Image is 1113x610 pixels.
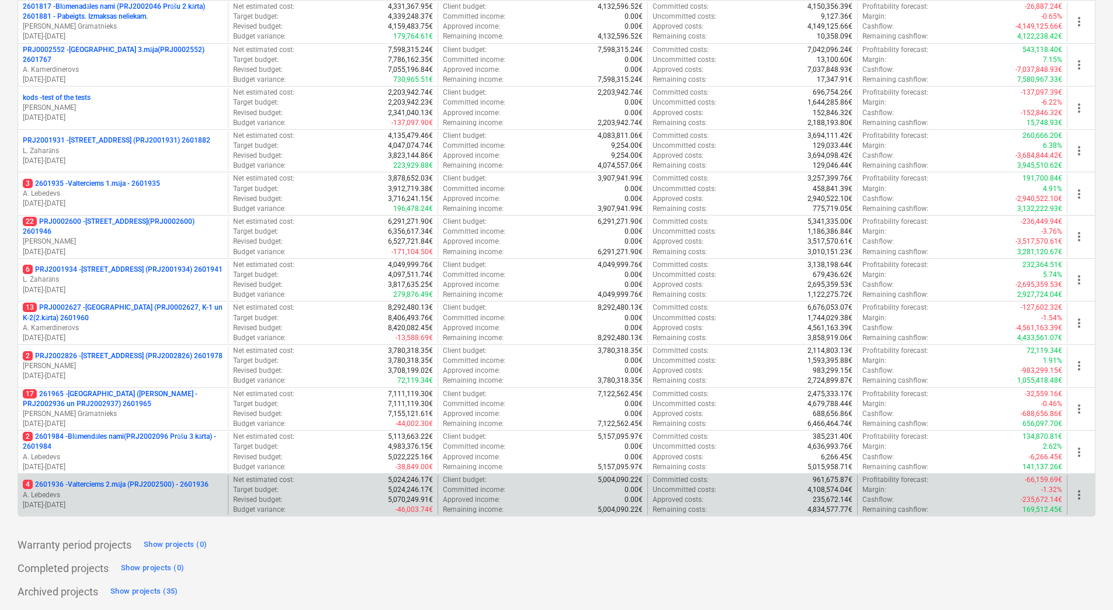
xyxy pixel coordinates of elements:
[23,217,37,226] span: 22
[862,184,886,194] p: Margin :
[443,22,500,32] p: Approved income :
[653,174,709,183] p: Committed costs :
[23,490,223,500] p: A. Lebedevs
[393,204,433,214] p: 196,478.24€
[653,227,716,237] p: Uncommitted costs :
[1072,273,1086,287] span: more_vert
[443,174,487,183] p: Client budget :
[653,2,709,12] p: Committed costs :
[23,371,223,381] p: [DATE] - [DATE]
[598,118,643,128] p: 2,203,942.74€
[233,184,279,194] p: Target budget :
[598,32,643,41] p: 4,132,596.52€
[23,285,223,295] p: [DATE] - [DATE]
[813,204,852,214] p: 775,719.05€
[144,538,207,552] div: Show projects (0)
[625,237,643,247] p: 0.00€
[443,2,487,12] p: Client budget :
[23,432,223,452] p: 2601984 - Blūmendāles nami(PRJ2002096 Prūšu 3 kārta) - 2601984
[443,108,500,118] p: Approved income :
[598,45,643,55] p: 7,598,315.24€
[443,194,500,204] p: Approved income :
[653,260,709,270] p: Committed costs :
[23,480,33,489] span: 4
[388,22,433,32] p: 4,159,483.75€
[388,108,433,118] p: 2,341,040.13€
[388,280,433,290] p: 3,817,635.25€
[1043,270,1062,280] p: 5.74%
[1015,280,1062,290] p: -2,695,359.53€
[807,290,852,300] p: 1,122,275.72€
[1043,141,1062,151] p: 6.38%
[862,108,894,118] p: Cashflow :
[388,270,433,280] p: 4,097,511.74€
[23,22,223,32] p: [PERSON_NAME] Grāmatnieks
[1021,88,1062,98] p: -137,097.39€
[653,32,707,41] p: Remaining costs :
[625,194,643,204] p: 0.00€
[625,22,643,32] p: 0.00€
[817,55,852,65] p: 13,100.60€
[233,247,286,257] p: Budget variance :
[141,535,210,554] button: Show projects (0)
[807,98,852,108] p: 1,644,285.86€
[862,98,886,108] p: Margin :
[653,237,703,247] p: Approved costs :
[598,161,643,171] p: 4,074,557.06€
[1015,22,1062,32] p: -4,149,125.66€
[23,247,223,257] p: [DATE] - [DATE]
[625,108,643,118] p: 0.00€
[393,32,433,41] p: 179,764.61€
[23,452,223,462] p: A. Lebedevs
[233,290,286,300] p: Budget variance :
[388,12,433,22] p: 4,339,248.37€
[1055,554,1113,610] iframe: Chat Widget
[1072,144,1086,158] span: more_vert
[813,270,852,280] p: 679,436.62€
[625,12,643,22] p: 0.00€
[23,389,223,429] div: 17261965 -[GEOGRAPHIC_DATA] ([PERSON_NAME] - PRJ2002936 un PRJ2002937) 2601965[PERSON_NAME] Grāma...
[862,260,928,270] p: Profitability forecast :
[23,2,223,22] p: 2601817 - Blūmenadāles nami (PRJ2002046 Prūšu 2 kārta) 2601881 - Pabeigts. Izmaksas neliekam.
[23,265,223,294] div: 6PRJ2001934 -[STREET_ADDRESS] (PRJ2001934) 2601941L. Zaharāns[DATE]-[DATE]
[1072,359,1086,373] span: more_vert
[443,290,504,300] p: Remaining income :
[23,45,223,85] div: PRJ0002552 -[GEOGRAPHIC_DATA] 3.māja(PRJ0002552) 2601767A. Kamerdinerovs[DATE]-[DATE]
[862,22,894,32] p: Cashflow :
[233,98,279,108] p: Target budget :
[862,290,928,300] p: Remaining cashflow :
[443,118,504,128] p: Remaining income :
[23,351,223,361] p: PRJ2002826 - [STREET_ADDRESS] (PRJ2002826) 2601978
[1017,247,1062,257] p: 3,281,120.67€
[598,204,643,214] p: 3,907,941.99€
[388,65,433,75] p: 7,055,196.84€
[653,290,707,300] p: Remaining costs :
[807,151,852,161] p: 3,694,098.42€
[443,65,500,75] p: Approved income :
[813,184,852,194] p: 458,841.39€
[443,131,487,141] p: Client budget :
[807,45,852,55] p: 7,042,096.24€
[1017,204,1062,214] p: 3,132,222.93€
[807,217,852,227] p: 5,341,335.00€
[862,88,928,98] p: Profitability forecast :
[443,237,500,247] p: Approved income :
[1043,55,1062,65] p: 7.15%
[23,419,223,429] p: [DATE] - [DATE]
[443,184,505,194] p: Committed income :
[653,12,716,22] p: Uncommitted costs :
[1072,187,1086,201] span: more_vert
[233,118,286,128] p: Budget variance :
[23,303,223,323] p: PRJ0002627 - [GEOGRAPHIC_DATA] (PRJ0002627, K-1 un K-2(2.kārta) 2601960
[807,131,852,141] p: 3,694,111.42€
[598,88,643,98] p: 2,203,942.74€
[443,204,504,214] p: Remaining income :
[653,194,703,204] p: Approved costs :
[443,270,505,280] p: Committed income :
[388,303,433,313] p: 8,292,480.13€
[23,333,223,343] p: [DATE] - [DATE]
[233,161,286,171] p: Budget variance :
[23,389,37,398] span: 17
[1022,45,1062,55] p: 543,118.40€
[23,45,223,65] p: PRJ0002552 - [GEOGRAPHIC_DATA] 3.māja(PRJ0002552) 2601767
